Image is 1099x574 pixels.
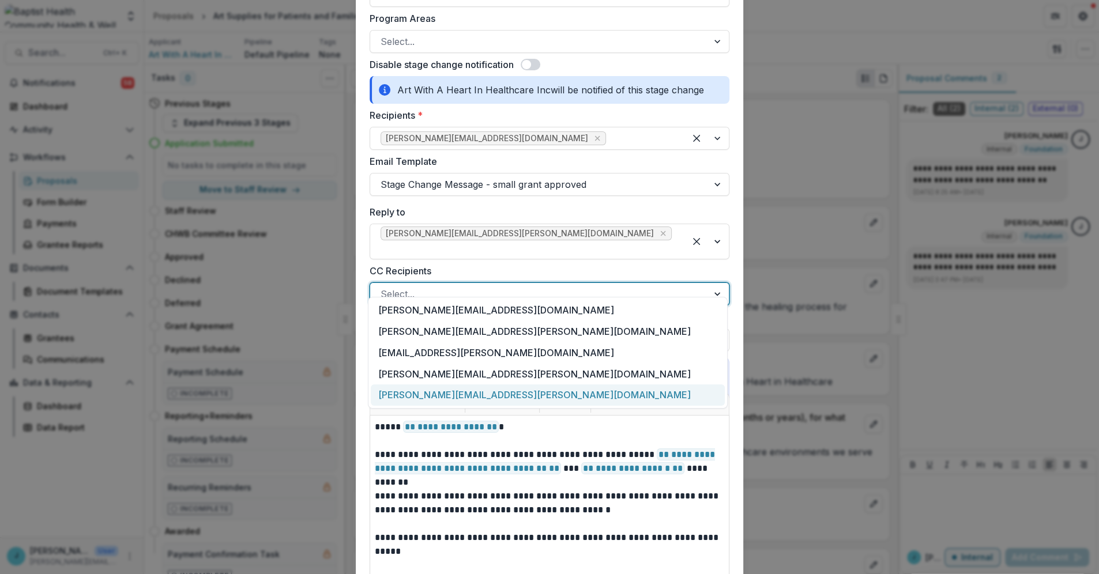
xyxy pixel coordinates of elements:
[371,363,725,384] div: [PERSON_NAME][EMAIL_ADDRESS][PERSON_NAME][DOMAIN_NAME]
[370,108,722,122] label: Recipients
[370,58,514,71] label: Disable stage change notification
[371,384,725,406] div: [PERSON_NAME][EMAIL_ADDRESS][PERSON_NAME][DOMAIN_NAME]
[370,76,729,104] div: Art With A Heart In Healthcare Inc will be notified of this stage change
[370,12,722,25] label: Program Areas
[370,205,722,219] label: Reply to
[386,229,654,239] span: [PERSON_NAME][EMAIL_ADDRESS][PERSON_NAME][DOMAIN_NAME]
[371,342,725,363] div: [EMAIL_ADDRESS][PERSON_NAME][DOMAIN_NAME]
[687,129,706,148] div: Clear selected options
[371,321,725,342] div: [PERSON_NAME][EMAIL_ADDRESS][PERSON_NAME][DOMAIN_NAME]
[687,232,706,251] div: Clear selected options
[592,133,603,144] div: Remove c.ponder@awahih.org
[386,134,588,143] span: [PERSON_NAME][EMAIL_ADDRESS][DOMAIN_NAME]
[370,264,722,278] label: CC Recipients
[371,300,725,321] div: [PERSON_NAME][EMAIL_ADDRESS][DOMAIN_NAME]
[370,154,722,168] label: Email Template
[657,228,669,239] div: Remove jennifer.donahoo@bmcjax.com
